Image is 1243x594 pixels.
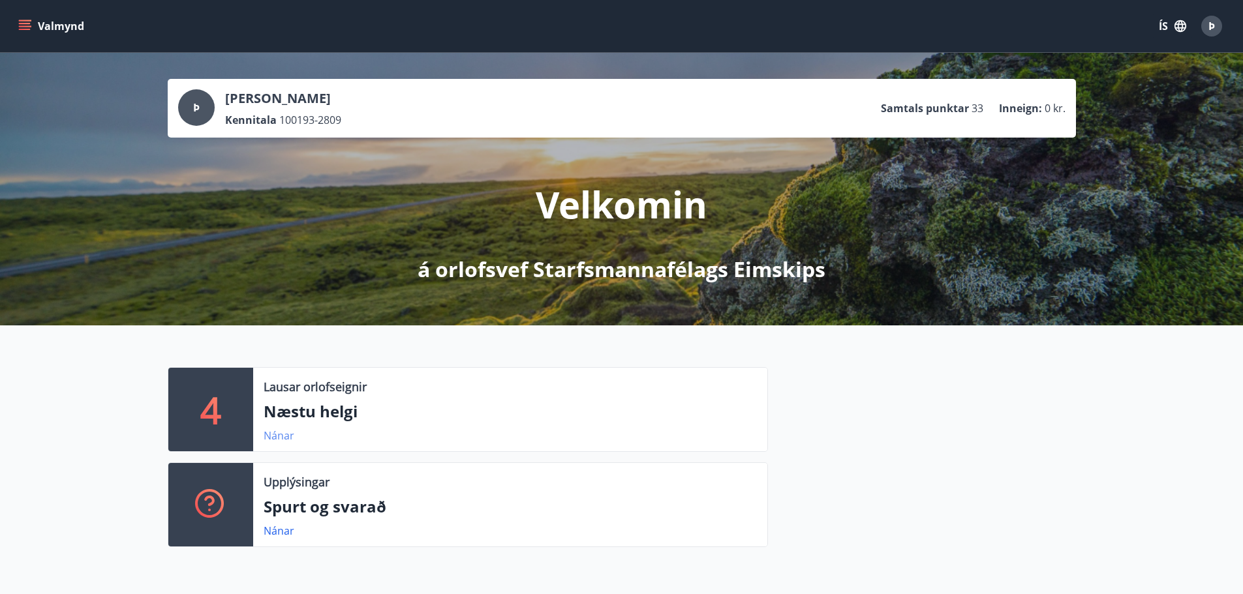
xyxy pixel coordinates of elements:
[193,100,200,115] span: Þ
[16,14,89,38] button: menu
[972,101,983,115] span: 33
[264,400,757,423] p: Næstu helgi
[225,89,341,108] p: [PERSON_NAME]
[1208,19,1215,33] span: Þ
[881,101,969,115] p: Samtals punktar
[418,255,825,284] p: á orlofsvef Starfsmannafélags Eimskips
[264,428,294,443] a: Nánar
[1045,101,1066,115] span: 0 kr.
[1196,10,1227,42] button: Þ
[225,113,277,127] p: Kennitala
[264,378,367,395] p: Lausar orlofseignir
[536,179,707,229] p: Velkomin
[264,524,294,538] a: Nánar
[264,496,757,518] p: Spurt og svarað
[264,473,330,490] p: Upplýsingar
[999,101,1042,115] p: Inneign :
[1152,14,1193,38] button: ÍS
[200,385,221,434] p: 4
[279,113,341,127] span: 100193-2809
